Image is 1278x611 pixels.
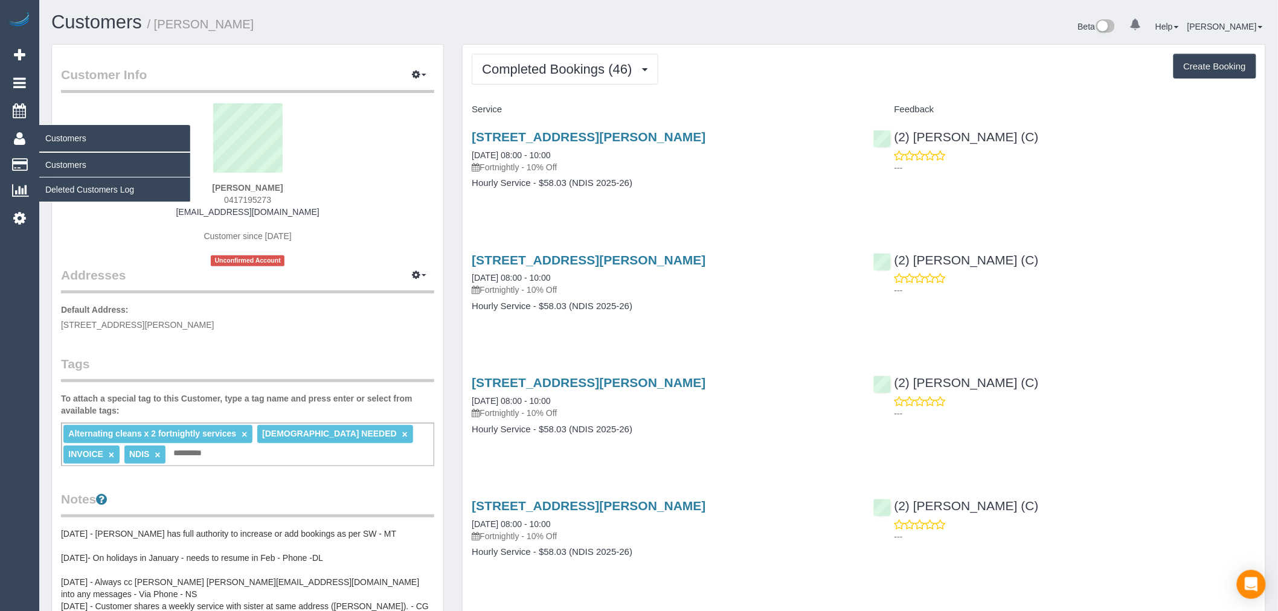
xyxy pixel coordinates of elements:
[472,104,855,115] h4: Service
[39,124,190,152] span: Customers
[472,301,855,312] h4: Hourly Service - $58.03 (NDIS 2025-26)
[472,253,705,267] a: [STREET_ADDRESS][PERSON_NAME]
[894,162,1256,174] p: ---
[1237,570,1266,599] div: Open Intercom Messenger
[873,104,1256,115] h4: Feedback
[61,355,434,382] legend: Tags
[894,531,1256,543] p: ---
[61,392,434,417] label: To attach a special tag to this Customer, type a tag name and press enter or select from availabl...
[262,429,397,438] span: [DEMOGRAPHIC_DATA] NEEDED
[155,450,160,460] a: ×
[472,54,658,85] button: Completed Bookings (46)
[1155,22,1179,31] a: Help
[61,320,214,330] span: [STREET_ADDRESS][PERSON_NAME]
[147,18,254,31] small: / [PERSON_NAME]
[472,376,705,389] a: [STREET_ADDRESS][PERSON_NAME]
[61,304,129,316] label: Default Address:
[873,253,1039,267] a: (2) [PERSON_NAME] (C)
[472,130,705,144] a: [STREET_ADDRESS][PERSON_NAME]
[873,376,1039,389] a: (2) [PERSON_NAME] (C)
[204,231,292,241] span: Customer since [DATE]
[894,284,1256,296] p: ---
[1078,22,1116,31] a: Beta
[176,207,319,217] a: [EMAIL_ADDRESS][DOMAIN_NAME]
[873,499,1039,513] a: (2) [PERSON_NAME] (C)
[51,11,142,33] a: Customers
[1095,19,1115,35] img: New interface
[472,273,550,283] a: [DATE] 08:00 - 10:00
[61,490,434,517] legend: Notes
[224,195,271,205] span: 0417195273
[1187,22,1263,31] a: [PERSON_NAME]
[472,407,855,419] p: Fortnightly - 10% Off
[68,449,103,459] span: INVOICE
[472,161,855,173] p: Fortnightly - 10% Off
[472,519,550,529] a: [DATE] 08:00 - 10:00
[402,429,408,440] a: ×
[472,284,855,296] p: Fortnightly - 10% Off
[129,449,149,459] span: NDIS
[472,530,855,542] p: Fortnightly - 10% Off
[39,152,190,202] ul: Customers
[472,499,705,513] a: [STREET_ADDRESS][PERSON_NAME]
[472,150,550,160] a: [DATE] 08:00 - 10:00
[894,408,1256,420] p: ---
[68,429,236,438] span: Alternating cleans x 2 fortnightly services
[482,62,638,77] span: Completed Bookings (46)
[7,12,31,29] img: Automaid Logo
[472,396,550,406] a: [DATE] 08:00 - 10:00
[212,183,283,193] strong: [PERSON_NAME]
[61,66,434,93] legend: Customer Info
[873,130,1039,144] a: (2) [PERSON_NAME] (C)
[472,178,855,188] h4: Hourly Service - $58.03 (NDIS 2025-26)
[39,178,190,202] a: Deleted Customers Log
[1174,54,1256,79] button: Create Booking
[109,450,114,460] a: ×
[242,429,247,440] a: ×
[472,424,855,435] h4: Hourly Service - $58.03 (NDIS 2025-26)
[211,255,284,266] span: Unconfirmed Account
[39,153,190,177] a: Customers
[472,547,855,557] h4: Hourly Service - $58.03 (NDIS 2025-26)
